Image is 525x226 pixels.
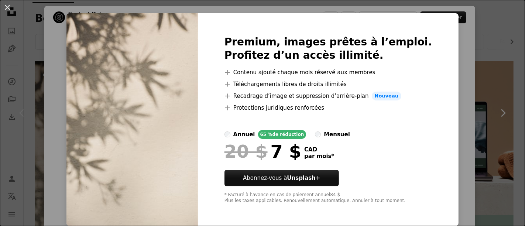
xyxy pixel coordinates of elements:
div: 7 $ [224,142,301,161]
li: Téléchargements libres de droits illimités [224,80,432,89]
div: * Facturé à l’avance en cas de paiement annuel 84 $ Plus les taxes applicables. Renouvellement au... [224,192,432,204]
span: Nouveau [372,92,401,100]
span: 20 $ [224,142,268,161]
strong: Unsplash+ [287,175,320,181]
li: Protections juridiques renforcées [224,103,432,112]
span: par mois * [304,153,334,160]
div: mensuel [324,130,350,139]
h2: Premium, images prêtes à l’emploi. Profitez d’un accès illimité. [224,35,432,62]
span: CAD [304,146,334,153]
li: Contenu ajouté chaque mois réservé aux membres [224,68,432,77]
input: mensuel [315,131,321,137]
button: Abonnez-vous àUnsplash+ [224,170,339,186]
li: Recadrage d’image et suppression d’arrière-plan [224,92,432,100]
img: premium_photo-1669863547155-be11a345d599 [66,13,198,226]
input: annuel65 %de réduction [224,131,230,137]
div: 65 % de réduction [258,130,306,139]
div: annuel [233,130,255,139]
